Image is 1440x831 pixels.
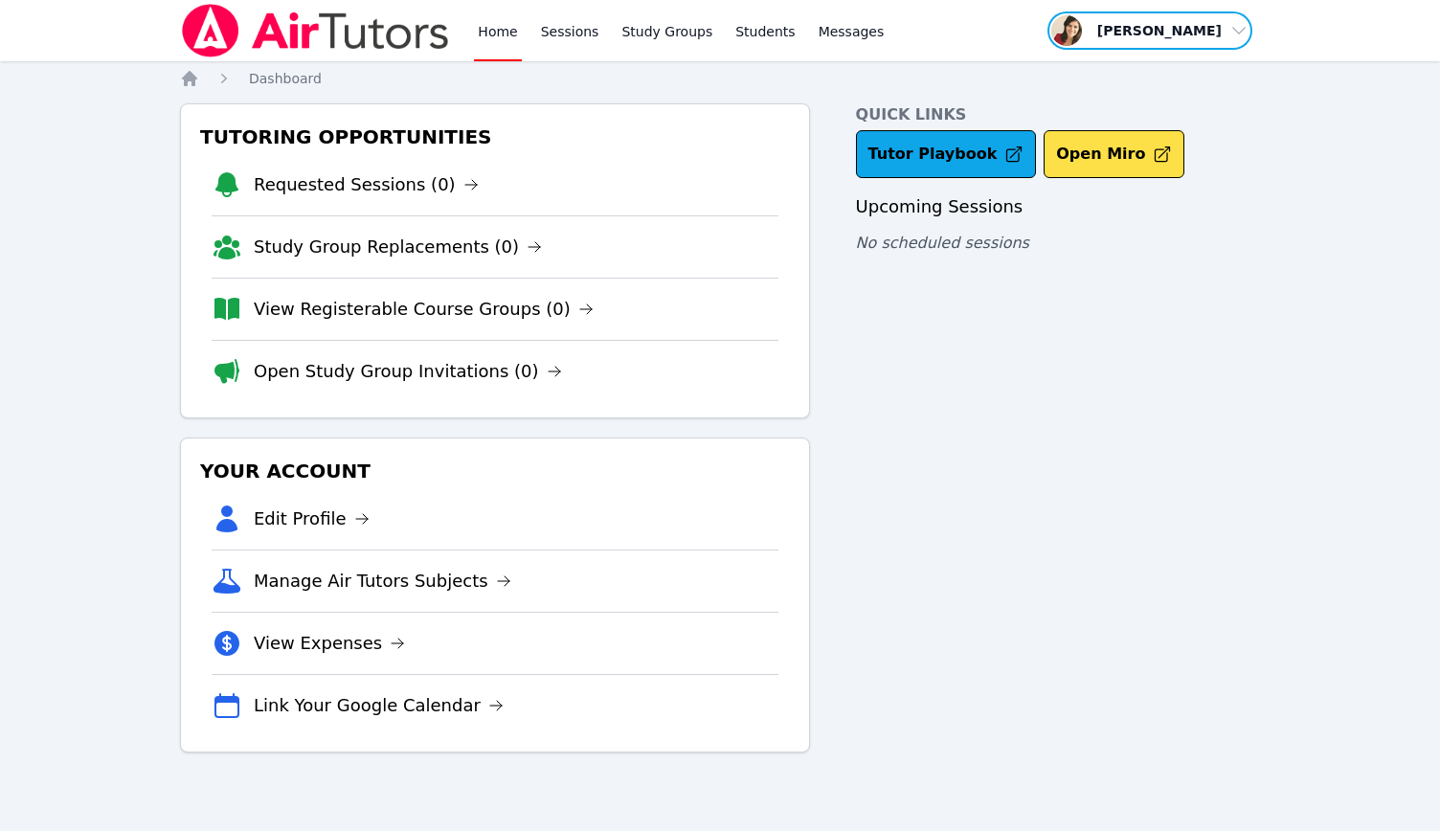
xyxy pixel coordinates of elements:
a: Open Study Group Invitations (0) [254,358,562,385]
a: Study Group Replacements (0) [254,234,542,260]
h3: Upcoming Sessions [856,193,1260,220]
a: Edit Profile [254,505,370,532]
h3: Tutoring Opportunities [196,120,794,154]
a: View Registerable Course Groups (0) [254,296,594,323]
img: Air Tutors [180,4,451,57]
a: Link Your Google Calendar [254,692,504,719]
span: Dashboard [249,71,322,86]
a: Manage Air Tutors Subjects [254,568,511,595]
span: No scheduled sessions [856,234,1029,252]
nav: Breadcrumb [180,69,1260,88]
a: Dashboard [249,69,322,88]
span: Messages [819,22,885,41]
h4: Quick Links [856,103,1260,126]
a: Tutor Playbook [856,130,1037,178]
h3: Your Account [196,454,794,488]
a: Requested Sessions (0) [254,171,479,198]
button: Open Miro [1044,130,1184,178]
a: View Expenses [254,630,405,657]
